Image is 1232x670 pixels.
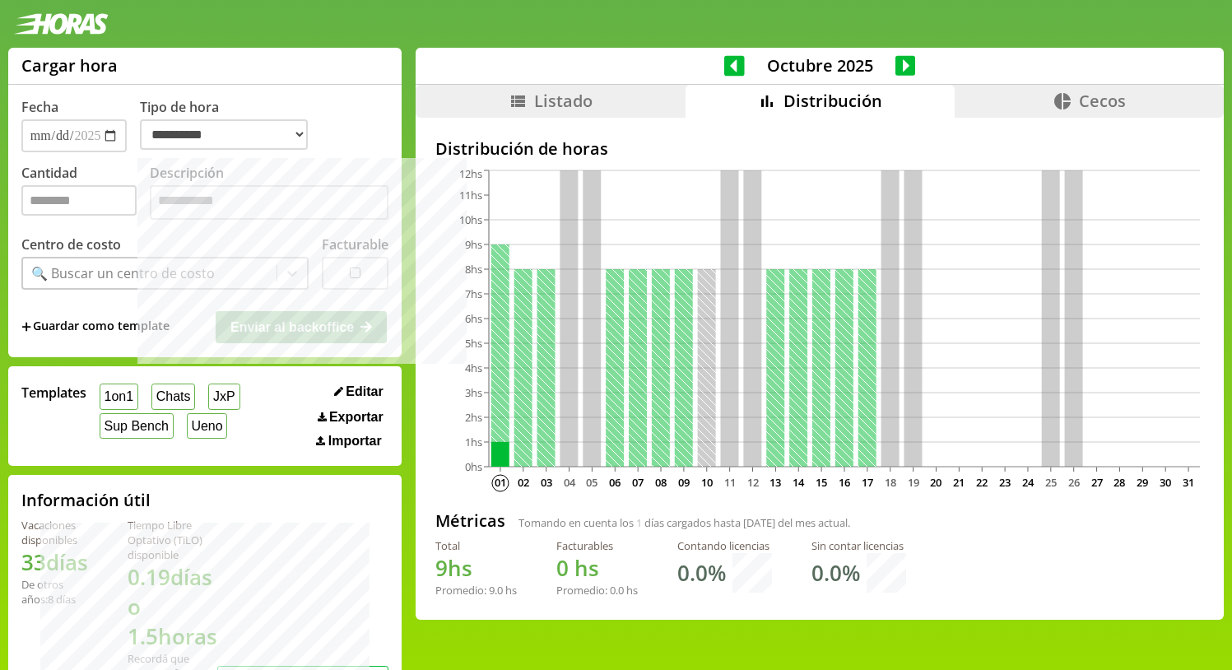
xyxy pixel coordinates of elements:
[783,90,882,112] span: Distribución
[931,475,942,490] text: 20
[100,413,174,439] button: Sup Bench
[100,384,138,409] button: 1on1
[151,384,195,409] button: Chats
[329,384,388,400] button: Editar
[770,475,782,490] text: 13
[862,475,873,490] text: 17
[150,185,388,220] textarea: Descripción
[21,318,170,336] span: +Guardar como template
[701,475,713,490] text: 10
[556,583,638,598] div: Promedio: hs
[435,538,517,553] div: Total
[954,475,965,490] text: 21
[465,459,482,474] tspan: 0hs
[816,475,827,490] text: 15
[21,235,121,254] label: Centro de costo
[459,188,482,202] tspan: 11hs
[793,475,806,490] text: 14
[329,410,384,425] span: Exportar
[610,475,621,490] text: 06
[346,384,383,399] span: Editar
[564,475,576,490] text: 04
[1079,90,1126,112] span: Cecos
[839,475,850,490] text: 16
[21,384,86,402] span: Templates
[150,164,388,224] label: Descripción
[128,518,217,562] div: Tiempo Libre Optativo (TiLO) disponible
[541,475,552,490] text: 03
[140,119,308,150] select: Tipo de hora
[465,410,482,425] tspan: 2hs
[885,475,896,490] text: 18
[21,54,118,77] h1: Cargar hora
[1114,475,1126,490] text: 28
[489,583,503,598] span: 9.0
[636,515,642,530] span: 1
[435,509,505,532] h2: Métricas
[21,547,88,577] h1: 33 días
[21,318,31,336] span: +
[465,237,482,252] tspan: 9hs
[140,98,321,152] label: Tipo de hora
[21,577,88,607] div: De otros años: 8 días
[811,558,860,588] h1: 0.0 %
[187,413,228,439] button: Ueno
[677,558,726,588] h1: 0.0 %
[465,385,482,400] tspan: 3hs
[587,475,598,490] text: 05
[128,562,217,651] h1: 0.19 días o 1.5 horas
[21,518,88,547] div: Vacaciones disponibles
[328,434,382,449] span: Importar
[465,435,482,449] tspan: 1hs
[1068,475,1080,490] text: 26
[556,553,638,583] h1: hs
[21,489,151,511] h2: Información útil
[747,475,759,490] text: 12
[534,90,593,112] span: Listado
[465,262,482,277] tspan: 8hs
[1091,475,1103,490] text: 27
[745,54,895,77] span: Octubre 2025
[518,475,529,490] text: 02
[495,475,506,490] text: 01
[678,475,690,490] text: 09
[435,553,448,583] span: 9
[21,185,137,216] input: Cantidad
[13,13,109,35] img: logotipo
[31,264,215,282] div: 🔍 Buscar un centro de costo
[208,384,239,409] button: JxP
[1045,475,1057,490] text: 25
[556,553,569,583] span: 0
[977,475,988,490] text: 22
[435,583,517,598] div: Promedio: hs
[465,286,482,301] tspan: 7hs
[1137,475,1149,490] text: 29
[459,212,482,227] tspan: 10hs
[465,361,482,375] tspan: 4hs
[518,515,850,530] span: Tomando en cuenta los días cargados hasta [DATE] del mes actual.
[1160,475,1171,490] text: 30
[724,475,736,490] text: 11
[677,538,772,553] div: Contando licencias
[556,538,638,553] div: Facturables
[1022,475,1034,490] text: 24
[632,475,644,490] text: 07
[908,475,919,490] text: 19
[435,553,517,583] h1: hs
[655,475,667,490] text: 08
[459,166,482,181] tspan: 12hs
[313,409,388,426] button: Exportar
[465,336,482,351] tspan: 5hs
[610,583,624,598] span: 0.0
[21,98,58,116] label: Fecha
[465,311,482,326] tspan: 6hs
[322,235,388,254] label: Facturable
[999,475,1011,490] text: 23
[435,137,1204,160] h2: Distribución de horas
[21,164,150,224] label: Cantidad
[811,538,906,553] div: Sin contar licencias
[1183,475,1194,490] text: 31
